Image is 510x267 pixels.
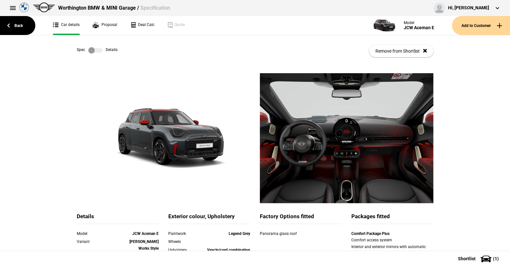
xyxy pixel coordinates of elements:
[404,21,434,25] div: Model
[168,247,201,253] div: Upholstery
[168,238,201,245] div: Wheels
[168,213,250,224] div: Exterior colour, Upholstery
[207,248,250,259] strong: Vescin/cord combination JCW Black
[351,231,390,236] strong: Comfort Package Plus
[448,5,489,11] div: Hi, [PERSON_NAME]
[77,238,126,245] div: Variant
[369,45,433,57] button: Remove from Shortlist
[493,256,499,261] span: ( 1 )
[260,230,317,237] div: Panorama glass roof
[351,213,433,224] div: Packages fitted
[404,25,434,30] div: JCW Aceman E
[130,16,154,35] a: Deal Calc
[77,230,126,237] div: Model
[33,3,55,12] img: mini.png
[458,256,476,261] span: Shortlist
[129,239,159,250] strong: [PERSON_NAME] Works Style
[140,5,170,11] span: Specification
[448,251,510,267] button: Shortlist(1)
[260,213,342,224] div: Factory Options fitted
[77,47,118,54] div: Spec Details
[19,3,29,12] img: bmw.png
[58,4,170,12] div: Worthington BMW & MINI Garage /
[452,16,510,35] button: Add to Customer
[229,231,250,236] strong: Legend Grey
[168,230,201,237] div: Paintwork
[77,213,159,224] div: Details
[53,16,80,35] a: Car details
[132,231,159,236] strong: JCW Aceman E
[92,16,117,35] a: Proposal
